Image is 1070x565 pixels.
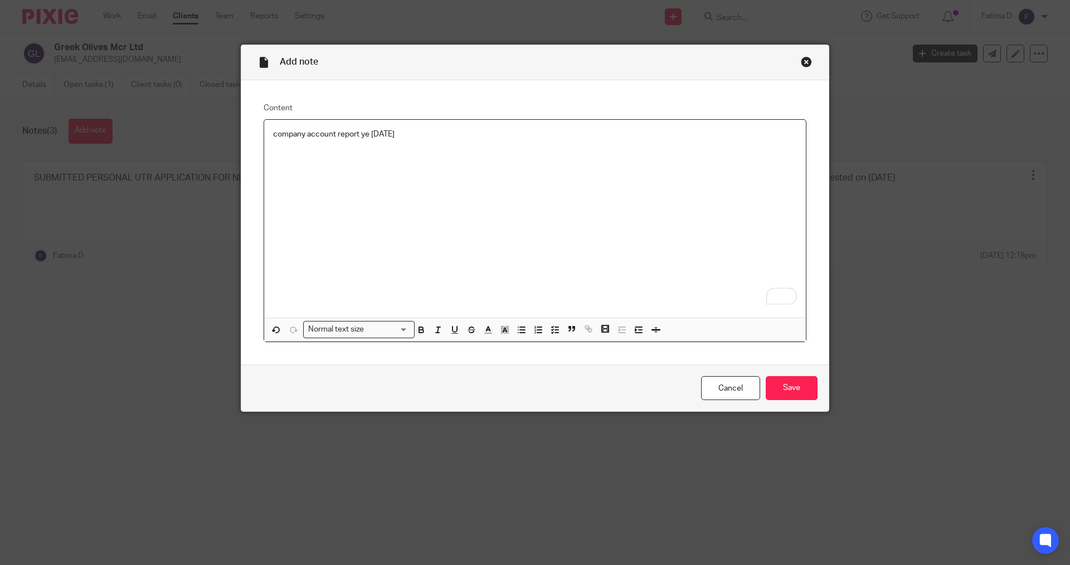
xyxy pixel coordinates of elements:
[368,324,408,335] input: Search for option
[273,129,797,140] p: company account report ye [DATE]
[701,376,760,400] a: Cancel
[264,120,806,318] div: To enrich screen reader interactions, please activate Accessibility in Grammarly extension settings
[801,56,812,67] div: Close this dialog window
[303,321,415,338] div: Search for option
[264,103,806,114] label: Content
[766,376,818,400] input: Save
[280,57,318,66] span: Add note
[306,324,367,335] span: Normal text size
